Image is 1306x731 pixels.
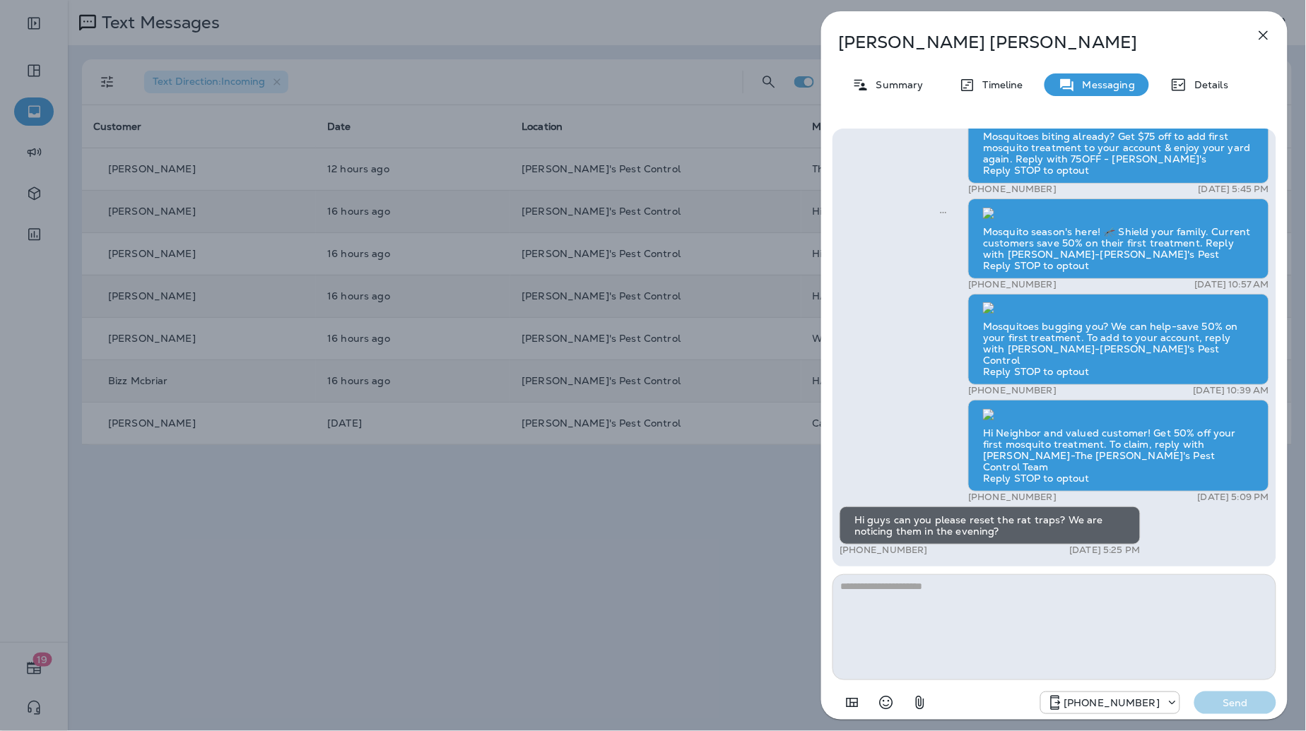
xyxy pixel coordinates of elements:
button: Add in a premade template [838,689,866,717]
p: Timeline [976,79,1023,90]
div: Mosquitoes bugging you? We can help-save 50% on your first treatment. To add to your account, rep... [968,294,1269,386]
p: [PHONE_NUMBER] [968,279,1057,290]
p: [DATE] 10:39 AM [1194,385,1269,396]
div: Mosquitoes biting already? Get $75 off to add first mosquito treatment to your account & enjoy yo... [968,104,1269,184]
span: Sent [940,205,947,218]
p: Details [1187,79,1228,90]
p: Messaging [1076,79,1135,90]
p: [DATE] 10:57 AM [1195,279,1269,290]
div: +1 (858) 544-1118 [1041,694,1179,711]
p: Summary [869,79,924,90]
p: [PHONE_NUMBER] [1064,697,1160,708]
p: [PHONE_NUMBER] [968,385,1057,396]
img: twilio-download [983,409,994,420]
p: [PHONE_NUMBER] [968,184,1057,195]
button: Select an emoji [872,689,900,717]
p: [PHONE_NUMBER] [968,492,1057,503]
div: Hi Neighbor and valued customer! Get 50% off your first mosquito treatment. To claim, reply with ... [968,400,1269,492]
div: Hi guys can you please reset the rat traps? We are noticing them in the evening? [840,506,1141,545]
p: [DATE] 5:09 PM [1198,492,1269,503]
p: [DATE] 5:45 PM [1199,184,1269,195]
div: Mosquito season's here! 🦟 Shield your family. Current customers save 50% on their first treatment... [968,198,1269,279]
p: [PHONE_NUMBER] [840,545,928,556]
p: [DATE] 5:25 PM [1070,545,1141,556]
p: [PERSON_NAME] [PERSON_NAME] [838,32,1224,52]
img: twilio-download [983,302,994,314]
img: twilio-download [983,208,994,219]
